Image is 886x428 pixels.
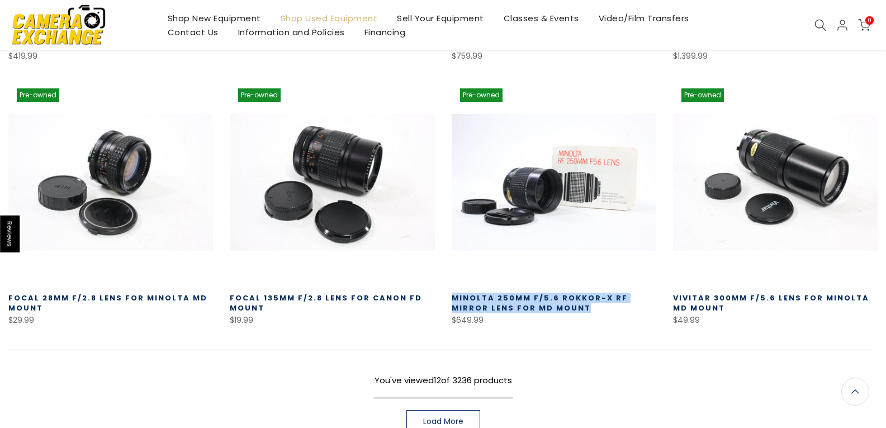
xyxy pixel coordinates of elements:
a: Shop Used Equipment [271,11,387,25]
a: Contact Us [158,25,228,39]
a: Vivitar 300mm f/5.6 Lens for Minolta MD Mount [673,293,869,313]
div: $49.99 [673,313,878,327]
a: Classes & Events [494,11,589,25]
a: Sell Your Equipment [387,11,494,25]
a: 0 [858,19,870,31]
a: Minolta 250mm f/5.6 Rokkor-X RF Mirror Lens for MD Mount [452,293,628,313]
a: Financing [354,25,415,39]
a: Focal 28mm f/2.8 Lens for Minolta MD mount [8,293,207,313]
span: Load More [423,417,463,425]
a: Focal 135mm f/2.8 Lens for Canon FD Mount [230,293,422,313]
span: 0 [865,16,874,25]
span: You've viewed of 3236 products [375,374,512,386]
a: Shop New Equipment [158,11,271,25]
div: $19.99 [230,313,434,327]
div: $29.99 [8,313,213,327]
div: $1,399.99 [673,49,878,63]
div: $759.99 [452,49,656,63]
a: Video/Film Transfers [589,11,699,25]
a: Back to the top [841,378,869,406]
div: $649.99 [452,313,656,327]
div: $419.99 [8,49,213,63]
a: Information and Policies [228,25,354,39]
span: 12 [434,374,441,386]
